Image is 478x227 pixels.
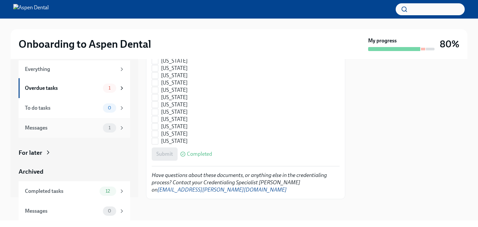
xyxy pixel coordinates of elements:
img: Aspen Dental [13,4,49,15]
a: Overdue tasks1 [19,78,130,98]
a: Messages0 [19,201,130,221]
div: Messages [25,124,100,132]
span: [US_STATE] [161,57,188,65]
div: For later [19,148,42,157]
span: 1 [105,85,115,90]
span: [US_STATE] [161,138,188,145]
div: Messages [25,207,100,215]
span: Completed [187,151,212,157]
span: [US_STATE] [161,130,188,138]
span: [US_STATE] [161,123,188,130]
strong: My progress [368,37,397,44]
div: Everything [25,66,116,73]
span: 12 [102,189,114,194]
div: Overdue tasks [25,85,100,92]
span: [US_STATE] [161,101,188,108]
div: To do tasks [25,104,100,112]
span: [US_STATE] [161,86,188,94]
span: [US_STATE] [161,116,188,123]
span: 0 [104,105,115,110]
span: [US_STATE] [161,94,188,101]
a: Everything [19,60,130,78]
a: To do tasks0 [19,98,130,118]
a: [EMAIL_ADDRESS][PERSON_NAME][DOMAIN_NAME] [158,187,287,193]
h3: 80% [440,38,459,50]
span: 0 [104,208,115,213]
div: Completed tasks [25,188,97,195]
h2: Onboarding to Aspen Dental [19,37,151,51]
span: 1 [105,125,115,130]
a: Archived [19,167,130,176]
a: For later [19,148,130,157]
span: [US_STATE] [161,108,188,116]
a: Completed tasks12 [19,181,130,201]
span: [US_STATE] [161,65,188,72]
a: Messages1 [19,118,130,138]
span: [US_STATE] [161,72,188,79]
span: [US_STATE] [161,79,188,86]
em: Have questions about these documents, or anything else in the credentialing process? Contact your... [152,172,327,193]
